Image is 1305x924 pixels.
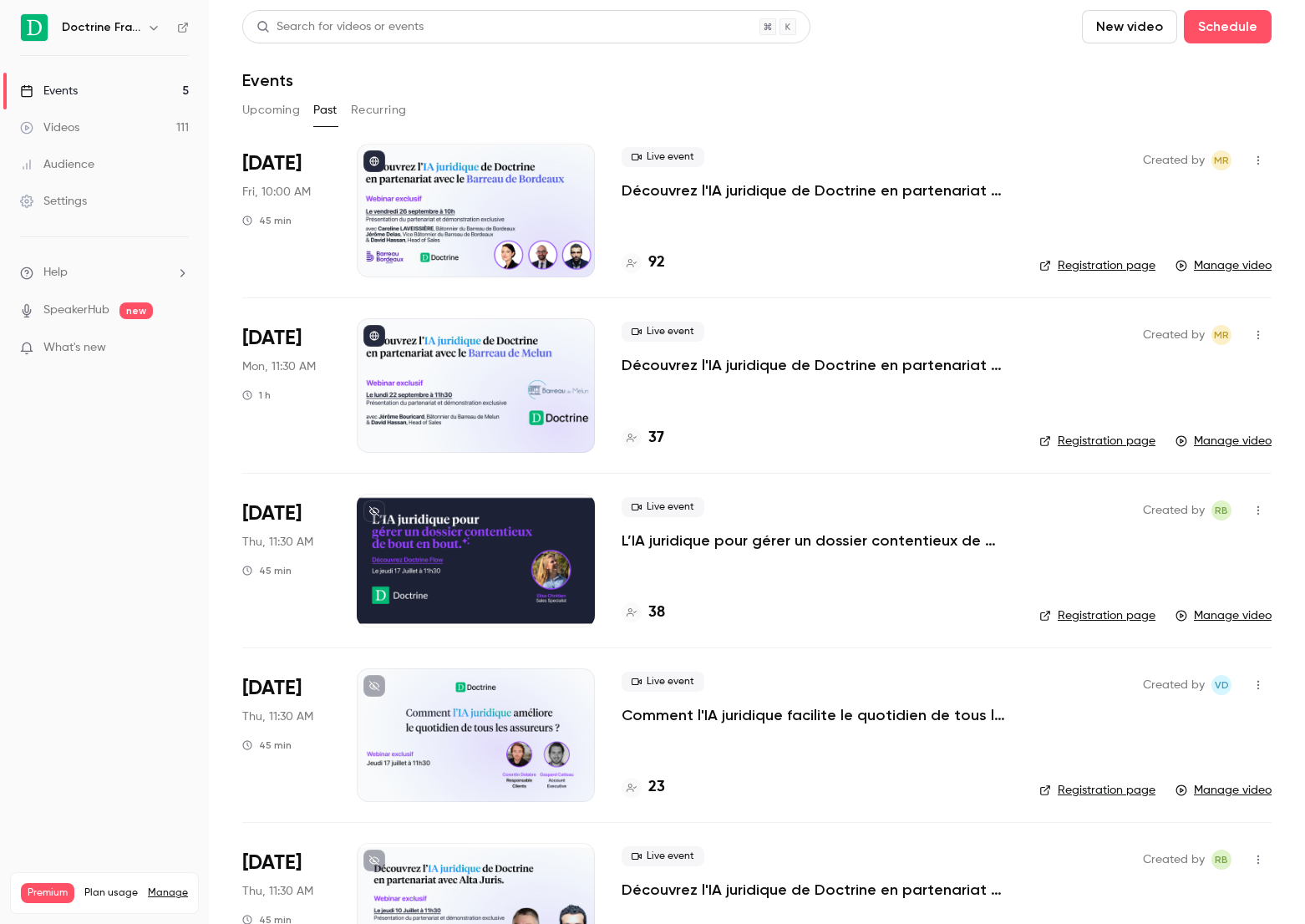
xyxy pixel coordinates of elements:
[622,147,704,167] span: Live event
[622,672,704,692] span: Live event
[1211,325,1231,345] span: Marguerite Rubin de Cervens
[20,119,79,136] div: Videos
[1039,257,1155,274] a: Registration page
[242,150,302,177] span: [DATE]
[20,83,78,99] div: Events
[84,886,138,900] span: Plan usage
[622,531,1013,551] a: L’IA juridique pour gérer un dossier contentieux de bout en bout
[242,494,330,627] div: Jul 17 Thu, 11:30 AM (Europe/Paris)
[43,339,106,357] span: What's new
[119,302,153,319] span: new
[242,70,293,90] h1: Events
[648,251,665,274] h4: 92
[20,193,87,210] div: Settings
[1039,433,1155,449] a: Registration page
[1176,782,1272,799] a: Manage video
[622,251,665,274] a: 92
[43,264,68,282] span: Help
[622,355,1013,375] a: Découvrez l'IA juridique de Doctrine en partenariat avec le Barreau de Melun
[242,358,316,375] span: Mon, 11:30 AM
[20,156,94,173] div: Audience
[242,325,302,352] span: [DATE]
[648,427,664,449] h4: 37
[242,534,313,551] span: Thu, 11:30 AM
[242,184,311,201] span: Fri, 10:00 AM
[21,883,74,903] span: Premium
[242,675,302,702] span: [DATE]
[1143,675,1205,695] span: Created by
[242,500,302,527] span: [DATE]
[622,427,664,449] a: 37
[622,602,665,624] a: 38
[148,886,188,900] a: Manage
[1211,675,1231,695] span: Victoire Demortier
[313,97,338,124] button: Past
[242,97,300,124] button: Upcoming
[648,776,665,799] h4: 23
[256,18,424,36] div: Search for videos or events
[1214,150,1229,170] span: MR
[242,708,313,725] span: Thu, 11:30 AM
[648,602,665,624] h4: 38
[622,776,665,799] a: 23
[242,214,292,227] div: 45 min
[1211,150,1231,170] span: Marguerite Rubin de Cervens
[351,97,407,124] button: Recurring
[242,144,330,277] div: Sep 26 Fri, 10:00 AM (Europe/Paris)
[43,302,109,319] a: SpeakerHub
[622,180,1013,201] a: Découvrez l'IA juridique de Doctrine en partenariat avec le Barreau de Bordeaux
[622,705,1013,725] a: Comment l'IA juridique facilite le quotidien de tous les assureurs ?
[1184,10,1272,43] button: Schedule
[20,264,189,282] li: help-dropdown-opener
[1082,10,1177,43] button: New video
[242,883,313,900] span: Thu, 11:30 AM
[1176,607,1272,624] a: Manage video
[1215,675,1229,695] span: VD
[21,14,48,41] img: Doctrine France
[1143,850,1205,870] span: Created by
[622,880,1013,900] a: Découvrez l'IA juridique de Doctrine en partenariat avec le réseau Alta-Juris international.
[1211,500,1231,520] span: Romain Ballereau
[1039,782,1155,799] a: Registration page
[1143,150,1205,170] span: Created by
[1176,433,1272,449] a: Manage video
[1211,850,1231,870] span: Romain Ballereau
[62,19,140,36] h6: Doctrine France
[242,850,302,876] span: [DATE]
[622,846,704,866] span: Live event
[1143,500,1205,520] span: Created by
[1039,607,1155,624] a: Registration page
[622,497,704,517] span: Live event
[242,564,292,577] div: 45 min
[242,388,271,402] div: 1 h
[1215,850,1228,870] span: RB
[622,322,704,342] span: Live event
[1214,325,1229,345] span: MR
[242,668,330,802] div: Jul 17 Thu, 11:30 AM (Europe/Paris)
[242,739,292,752] div: 45 min
[1143,325,1205,345] span: Created by
[169,341,189,356] iframe: Noticeable Trigger
[1215,500,1228,520] span: RB
[1176,257,1272,274] a: Manage video
[242,318,330,452] div: Sep 22 Mon, 11:30 AM (Europe/Paris)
